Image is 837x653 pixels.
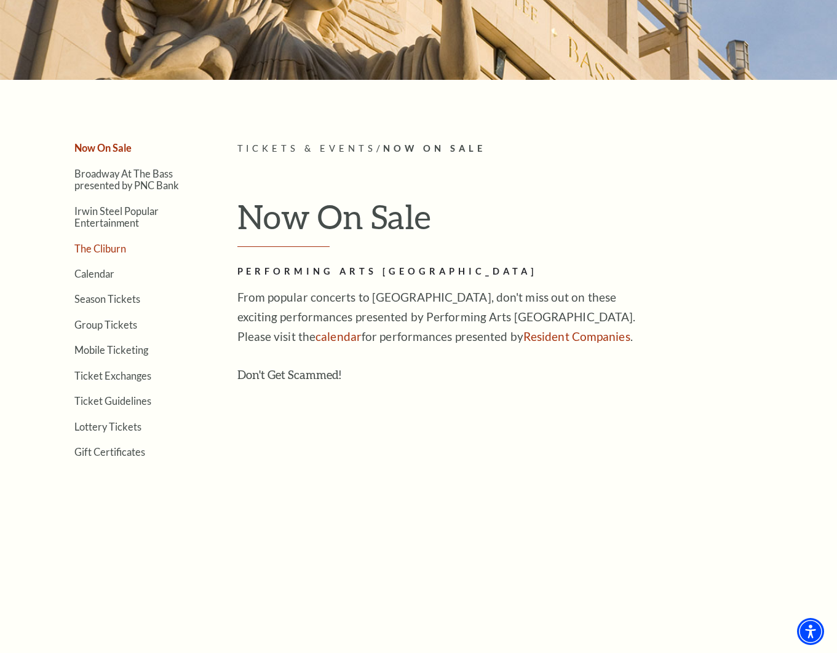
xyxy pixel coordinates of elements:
p: / [237,141,800,157]
span: Now On Sale [383,143,486,154]
div: Accessibility Menu [797,618,824,645]
h2: Performing Arts [GEOGRAPHIC_DATA] [237,264,637,280]
a: calendar [315,329,362,343]
a: Group Tickets [74,319,137,330]
a: Mobile Ticketing [74,344,148,356]
a: Calendar [74,268,114,280]
a: Ticket Exchanges [74,370,151,381]
h1: Now On Sale [237,197,800,247]
p: From popular concerts to [GEOGRAPHIC_DATA], don't miss out on these exciting performances present... [237,287,637,346]
a: Resident Companies [523,329,630,343]
a: Lottery Tickets [74,421,141,432]
a: Irwin Steel Popular Entertainment [74,205,159,229]
a: Ticket Guidelines [74,395,151,407]
h3: Don't Get Scammed! [237,365,637,385]
a: Gift Certificates [74,446,145,458]
a: The Cliburn [74,243,126,254]
a: Broadway At The Bass presented by PNC Bank [74,168,179,191]
a: Now On Sale [74,142,132,154]
a: Season Tickets [74,293,140,305]
iframe: Don't get scammed! Buy your Bass Hall tickets directly from Bass Hall! [237,389,637,593]
span: Tickets & Events [237,143,377,154]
